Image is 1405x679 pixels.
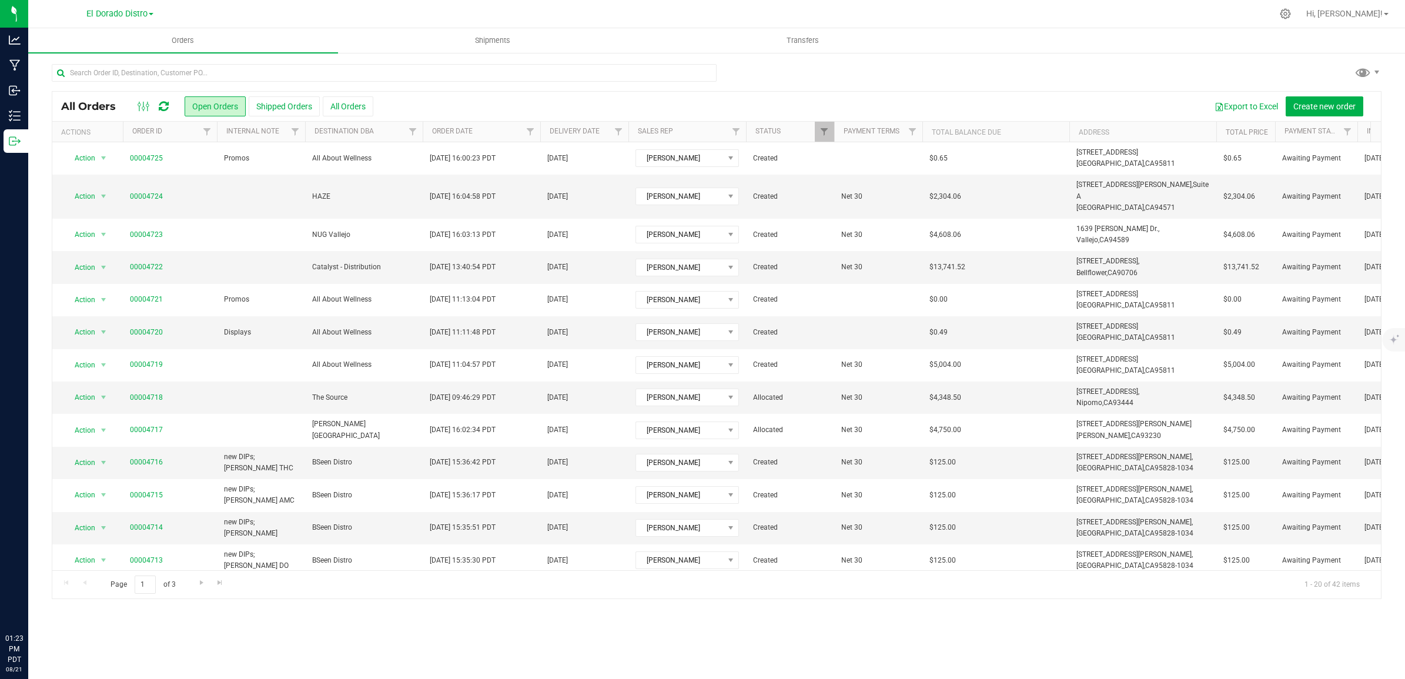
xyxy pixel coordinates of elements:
span: [PERSON_NAME] [636,324,724,340]
span: [DATE] 15:35:51 PDT [430,522,496,533]
span: [PERSON_NAME] [636,552,724,568]
span: Vallejo, [1076,236,1099,244]
span: CA [1145,366,1155,374]
a: 00004721 [130,294,163,305]
span: Action [64,422,96,439]
span: Net 30 [841,555,915,566]
span: [DATE] [1364,327,1385,338]
span: $125.00 [1223,555,1250,566]
span: [DATE] [547,424,568,436]
span: CA [1099,236,1109,244]
span: [STREET_ADDRESS][PERSON_NAME], [1076,518,1193,526]
span: Created [753,153,827,164]
span: [DATE] [547,294,568,305]
span: [STREET_ADDRESS] [1076,322,1138,330]
span: $5,004.00 [929,359,961,370]
a: 00004722 [130,262,163,273]
span: Page of 3 [101,576,185,594]
span: [STREET_ADDRESS][PERSON_NAME], [1076,453,1193,461]
span: Promos [224,153,249,164]
span: [DATE] [547,555,568,566]
span: select [96,292,111,308]
a: 00004723 [130,229,163,240]
a: Go to the next page [193,576,210,591]
span: CA [1145,464,1155,472]
span: $125.00 [1223,457,1250,468]
span: All About Wellness [312,153,416,164]
span: 93444 [1113,399,1133,407]
span: All About Wellness [312,327,416,338]
span: Awaiting Payment [1282,457,1350,468]
span: $5,004.00 [1223,359,1255,370]
span: [DATE] [547,457,568,468]
span: [PERSON_NAME] [636,259,724,276]
span: Net 30 [841,424,915,436]
span: [GEOGRAPHIC_DATA], [1076,464,1145,472]
a: Filter [727,122,746,142]
span: Awaiting Payment [1282,490,1350,501]
a: Filter [815,122,834,142]
span: Created [753,262,827,273]
a: 00004720 [130,327,163,338]
a: Filter [198,122,217,142]
span: Create new order [1293,102,1356,111]
a: 00004718 [130,392,163,403]
span: [STREET_ADDRESS][PERSON_NAME] [1076,420,1192,428]
a: Shipments [338,28,648,53]
span: [DATE] 16:03:13 PDT [430,229,496,240]
span: $13,741.52 [929,262,965,273]
span: Action [64,324,96,340]
span: [PERSON_NAME][GEOGRAPHIC_DATA] [312,419,416,441]
span: new DIPs; [PERSON_NAME] THC [224,451,298,474]
span: $4,750.00 [1223,424,1255,436]
span: Shipments [459,35,526,46]
span: [DATE] 09:46:29 PDT [430,392,496,403]
span: BSeen Distro [312,457,416,468]
span: CA [1145,561,1155,570]
span: [GEOGRAPHIC_DATA], [1076,203,1145,212]
a: Status [755,127,781,135]
span: Created [753,359,827,370]
span: Action [64,259,96,276]
span: Allocated [753,392,827,403]
button: Shipped Orders [249,96,320,116]
input: 1 [135,576,156,594]
button: Export to Excel [1207,96,1286,116]
a: Transfers [648,28,958,53]
span: CA [1103,399,1113,407]
span: [PERSON_NAME] [636,487,724,503]
span: $4,750.00 [929,424,961,436]
a: Order ID [132,127,162,135]
a: Filter [1338,122,1357,142]
span: Action [64,454,96,471]
span: select [96,324,111,340]
span: 94589 [1109,236,1129,244]
span: $0.00 [929,294,948,305]
span: [DATE] [1364,457,1385,468]
p: 01:23 PM PDT [5,633,23,665]
span: [DATE] [1364,294,1385,305]
span: [DATE] [547,262,568,273]
span: Awaiting Payment [1282,262,1350,273]
span: [DATE] 16:02:34 PDT [430,424,496,436]
span: [STREET_ADDRESS] [1076,148,1138,156]
span: [DATE] [1364,262,1385,273]
span: Action [64,487,96,503]
span: [PERSON_NAME] [636,188,724,205]
a: 00004716 [130,457,163,468]
span: [STREET_ADDRESS][PERSON_NAME], [1076,550,1193,558]
span: $0.00 [1223,294,1242,305]
span: $4,608.06 [1223,229,1255,240]
span: 1639 [PERSON_NAME] Dr., [1076,225,1159,233]
a: Payment Terms [844,127,899,135]
span: Awaiting Payment [1282,294,1350,305]
input: Search Order ID, Destination, Customer PO... [52,64,717,82]
span: select [96,552,111,568]
span: [DATE] [1364,191,1385,202]
span: [PERSON_NAME] [636,150,724,166]
span: All About Wellness [312,294,416,305]
span: Awaiting Payment [1282,392,1350,403]
inline-svg: Outbound [9,135,21,147]
span: Created [753,191,827,202]
span: Catalyst - Distribution [312,262,416,273]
